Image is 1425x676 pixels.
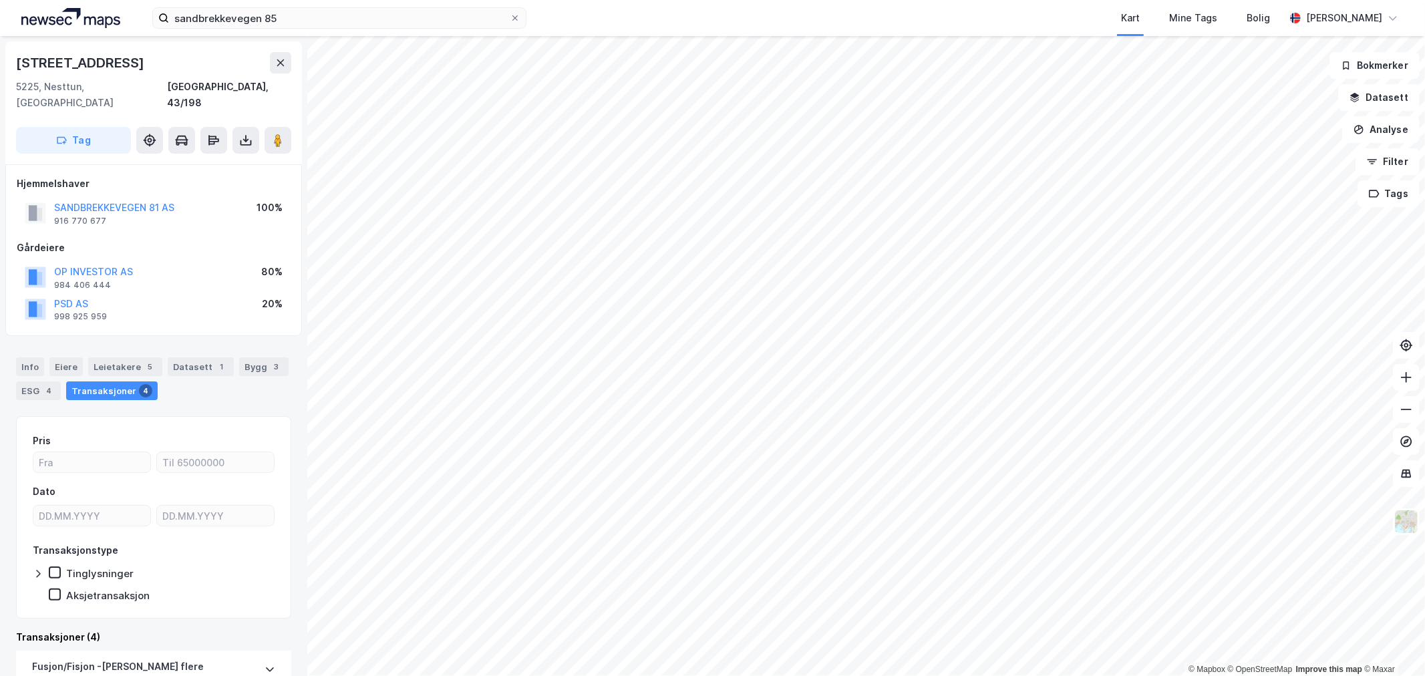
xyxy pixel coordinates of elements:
div: 3 [270,360,283,373]
iframe: Chat Widget [1358,612,1425,676]
input: DD.MM.YYYY [33,506,150,526]
div: Transaksjoner (4) [16,629,291,645]
a: Improve this map [1296,665,1362,674]
input: DD.MM.YYYY [157,506,274,526]
div: ESG [16,381,61,400]
a: Mapbox [1189,665,1225,674]
div: 4 [139,384,152,397]
button: Datasett [1338,84,1420,111]
div: Leietakere [88,357,162,376]
div: Transaksjonstype [33,542,118,558]
div: Hjemmelshaver [17,176,291,192]
a: OpenStreetMap [1228,665,1293,674]
div: Transaksjoner [66,381,158,400]
button: Bokmerker [1329,52,1420,79]
div: Pris [33,433,51,449]
div: 984 406 444 [54,280,111,291]
div: Eiere [49,357,83,376]
div: 916 770 677 [54,216,106,226]
div: [STREET_ADDRESS] [16,52,147,73]
div: 1 [215,360,228,373]
div: Info [16,357,44,376]
div: 4 [42,384,55,397]
div: Datasett [168,357,234,376]
input: Til 65000000 [157,452,274,472]
div: Kart [1121,10,1140,26]
div: 20% [262,296,283,312]
div: Tinglysninger [66,567,134,580]
button: Tag [16,127,131,154]
div: Aksjetransaksjon [66,589,150,602]
div: Mine Tags [1169,10,1217,26]
div: Bolig [1247,10,1270,26]
div: 5 [144,360,157,373]
div: [PERSON_NAME] [1306,10,1382,26]
div: Dato [33,484,55,500]
div: Bygg [239,357,289,376]
div: [GEOGRAPHIC_DATA], 43/198 [167,79,291,111]
div: 80% [261,264,283,280]
input: Søk på adresse, matrikkel, gårdeiere, leietakere eller personer [169,8,510,28]
button: Analyse [1342,116,1420,143]
button: Tags [1358,180,1420,207]
div: 5225, Nesttun, [GEOGRAPHIC_DATA] [16,79,167,111]
button: Filter [1356,148,1420,175]
img: logo.a4113a55bc3d86da70a041830d287a7e.svg [21,8,120,28]
div: 100% [257,200,283,216]
div: Gårdeiere [17,240,291,256]
div: 998 925 959 [54,311,107,322]
img: Z [1394,509,1419,534]
input: Fra [33,452,150,472]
